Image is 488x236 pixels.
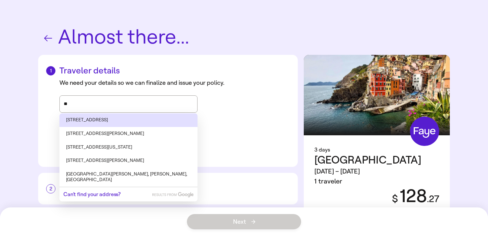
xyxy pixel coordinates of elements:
[59,168,198,187] li: [GEOGRAPHIC_DATA][PERSON_NAME], [PERSON_NAME], [GEOGRAPHIC_DATA]
[187,214,301,229] button: Next
[46,183,290,194] h2: Payment details
[233,219,255,225] span: Next
[63,191,121,197] button: Can't find your address?
[314,177,421,186] div: 1 traveler
[59,154,198,168] li: [STREET_ADDRESS][PERSON_NAME]
[427,193,439,204] span: . 27
[59,127,198,141] li: [STREET_ADDRESS][PERSON_NAME]
[314,146,439,154] div: 3 days
[392,193,398,205] span: $
[59,113,198,127] li: [STREET_ADDRESS]
[46,65,290,76] h2: Traveler details
[314,167,421,177] div: [DATE] – [DATE]
[64,99,193,109] input: Street address, city, state
[384,186,439,206] div: 128
[38,27,450,48] h1: Almost there...
[314,154,421,166] span: [GEOGRAPHIC_DATA]
[59,141,198,154] li: [STREET_ADDRESS][US_STATE]
[59,78,290,87] div: We need your details so we can finalize and issue your policy.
